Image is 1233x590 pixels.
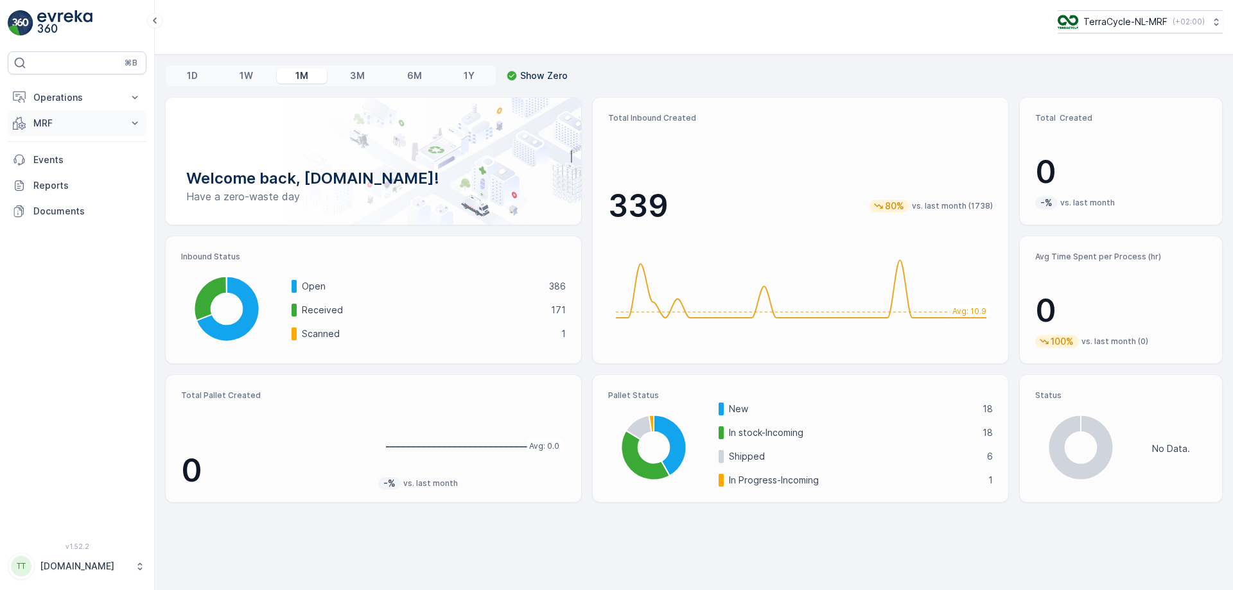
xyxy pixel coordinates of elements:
[295,69,308,82] p: 1M
[983,426,993,439] p: 18
[181,252,566,262] p: Inbound Status
[1049,335,1075,348] p: 100%
[464,69,475,82] p: 1Y
[608,113,993,123] p: Total Inbound Created
[181,451,368,490] p: 0
[8,10,33,36] img: logo
[11,556,31,577] div: TT
[181,390,368,401] p: Total Pallet Created
[608,390,993,401] p: Pallet Status
[1152,442,1190,455] p: No Data.
[1058,10,1223,33] button: TerraCycle-NL-MRF(+02:00)
[884,200,905,213] p: 80%
[240,69,253,82] p: 1W
[8,110,146,136] button: MRF
[8,198,146,224] a: Documents
[988,474,993,487] p: 1
[1035,252,1207,262] p: Avg Time Spent per Process (hr)
[187,69,198,82] p: 1D
[1035,390,1207,401] p: Status
[37,10,92,36] img: logo_light-DOdMpM7g.png
[729,426,974,439] p: In stock-Incoming
[186,189,561,204] p: Have a zero-waste day
[1083,15,1167,28] p: TerraCycle-NL-MRF
[983,403,993,415] p: 18
[912,201,993,211] p: vs. last month (1738)
[403,478,458,489] p: vs. last month
[8,542,146,550] span: v 1.52.2
[729,474,980,487] p: In Progress-Incoming
[1035,291,1207,330] p: 0
[729,403,974,415] p: New
[1039,196,1054,209] p: -%
[8,147,146,173] a: Events
[33,179,141,192] p: Reports
[40,560,128,573] p: [DOMAIN_NAME]
[1035,113,1207,123] p: Total Created
[350,69,365,82] p: 3M
[407,69,422,82] p: 6M
[125,58,137,68] p: ⌘B
[33,205,141,218] p: Documents
[33,117,121,130] p: MRF
[186,168,561,189] p: Welcome back, [DOMAIN_NAME]!
[8,553,146,580] button: TT[DOMAIN_NAME]
[608,187,669,225] p: 339
[302,327,553,340] p: Scanned
[561,327,566,340] p: 1
[987,450,993,463] p: 6
[1035,153,1207,191] p: 0
[302,304,543,317] p: Received
[1058,15,1078,29] img: TC_v739CUj.png
[302,280,541,293] p: Open
[551,304,566,317] p: 171
[33,91,121,104] p: Operations
[729,450,979,463] p: Shipped
[549,280,566,293] p: 386
[520,69,568,82] p: Show Zero
[1173,17,1205,27] p: ( +02:00 )
[8,173,146,198] a: Reports
[1060,198,1115,208] p: vs. last month
[382,477,397,490] p: -%
[1081,336,1148,347] p: vs. last month (0)
[8,85,146,110] button: Operations
[33,153,141,166] p: Events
